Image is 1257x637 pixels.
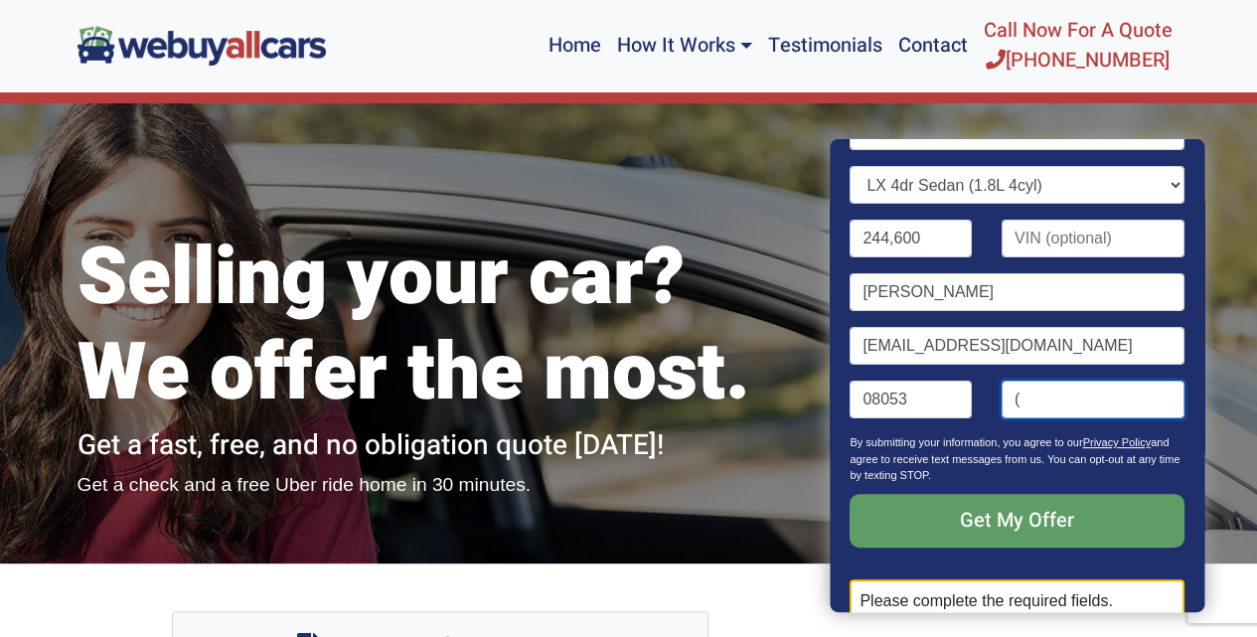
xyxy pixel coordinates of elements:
[851,579,1184,623] div: Please complete the required fields.
[608,8,759,83] a: How It Works
[851,327,1184,365] input: Email
[540,8,608,83] a: Home
[78,429,803,463] h2: Get a fast, free, and no obligation quote [DATE]!
[78,26,326,65] img: We Buy All Cars in NJ logo
[1002,220,1184,257] input: VIN (optional)
[851,59,1184,623] form: Contact form
[890,8,976,83] a: Contact
[976,8,1180,83] a: Call Now For A Quote[PHONE_NUMBER]
[851,273,1184,311] input: Name
[1002,381,1184,418] input: Phone
[1083,436,1151,448] a: Privacy Policy
[851,220,973,257] input: Mileage
[78,231,803,421] h1: Selling your car? We offer the most.
[851,434,1184,494] p: By submitting your information, you agree to our and agree to receive text messages from us. You ...
[78,471,803,500] p: Get a check and a free Uber ride home in 30 minutes.
[760,8,890,83] a: Testimonials
[851,381,973,418] input: Zip code
[851,494,1184,548] input: Get My Offer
